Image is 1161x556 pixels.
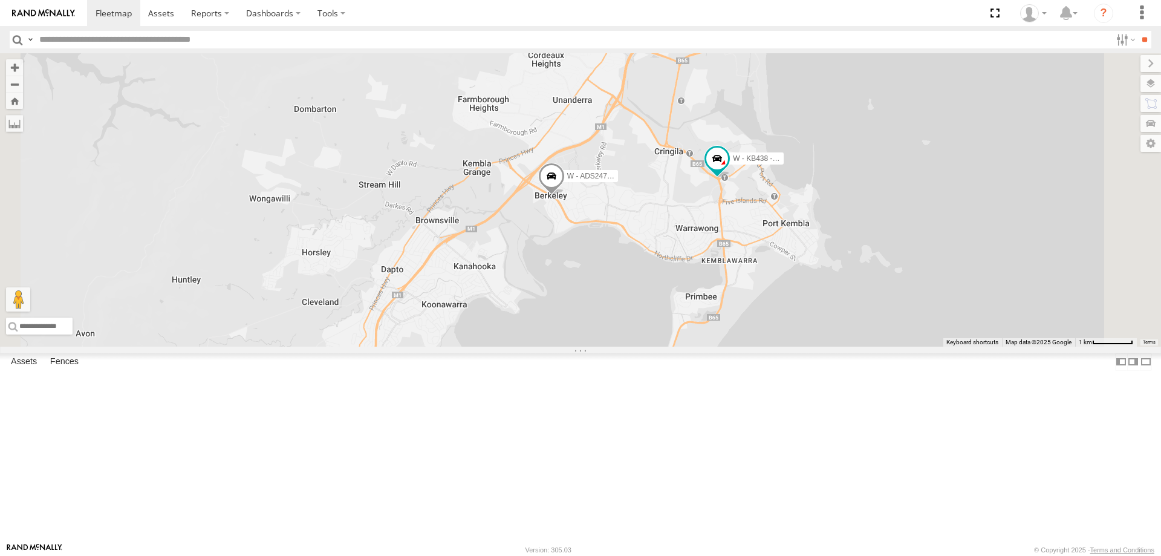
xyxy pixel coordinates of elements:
[44,353,85,370] label: Fences
[1115,353,1127,371] label: Dock Summary Table to the Left
[6,287,30,312] button: Drag Pegman onto the map to open Street View
[567,172,673,180] span: W - ADS247 - [PERSON_NAME]
[1016,4,1051,22] div: Tye Clark
[946,338,998,347] button: Keyboard shortcuts
[7,544,62,556] a: Visit our Website
[1094,4,1113,23] i: ?
[1090,546,1154,554] a: Terms and Conditions
[12,9,75,18] img: rand-logo.svg
[1006,339,1072,345] span: Map data ©2025 Google
[6,76,23,93] button: Zoom out
[6,115,23,132] label: Measure
[6,59,23,76] button: Zoom in
[25,31,35,48] label: Search Query
[6,93,23,109] button: Zoom Home
[733,154,834,163] span: W - KB438 - [PERSON_NAME]
[1034,546,1154,554] div: © Copyright 2025 -
[1143,340,1156,345] a: Terms
[1079,339,1092,345] span: 1 km
[525,546,571,554] div: Version: 305.03
[1111,31,1137,48] label: Search Filter Options
[5,353,43,370] label: Assets
[1127,353,1139,371] label: Dock Summary Table to the Right
[1140,135,1161,152] label: Map Settings
[1075,338,1137,347] button: Map Scale: 1 km per 64 pixels
[1140,353,1152,371] label: Hide Summary Table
